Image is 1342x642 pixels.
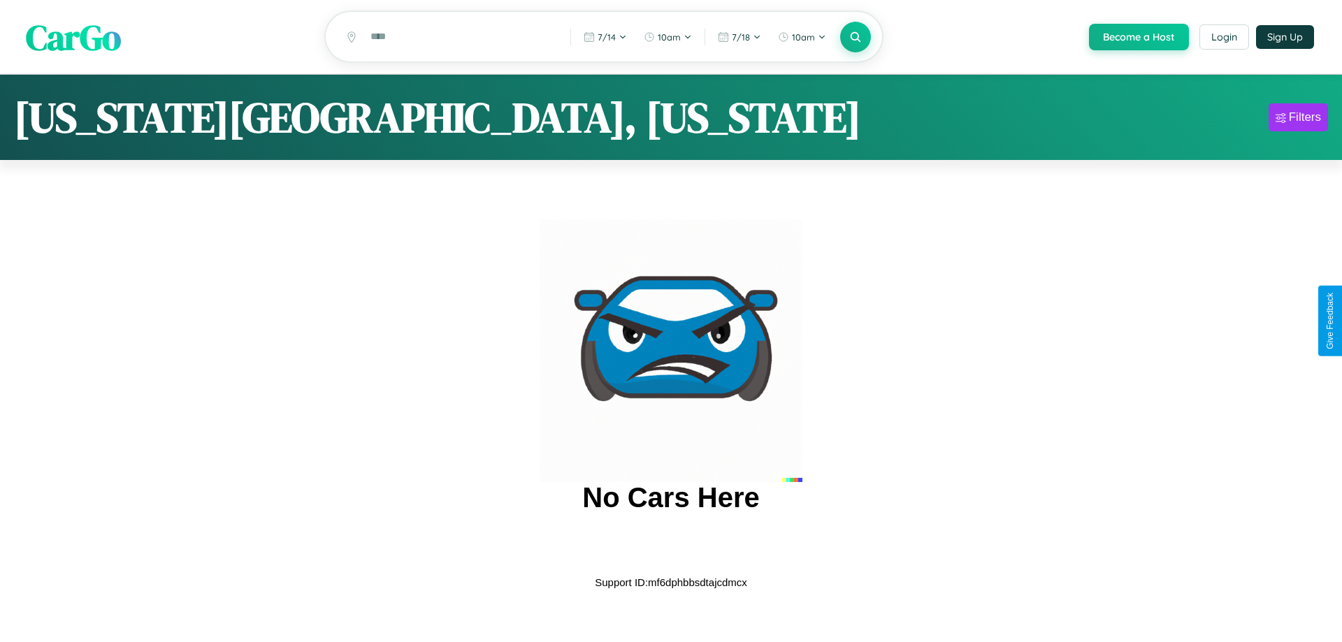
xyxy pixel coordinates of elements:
button: Sign Up [1256,25,1314,49]
button: 10am [771,26,833,48]
p: Support ID: mf6dphbbsdtajcdmcx [595,573,747,592]
button: 10am [637,26,699,48]
h2: No Cars Here [582,482,759,513]
span: CarGo [26,13,121,61]
button: Become a Host [1089,24,1189,50]
span: 10am [658,31,681,43]
div: Filters [1289,110,1321,124]
img: car [540,219,802,482]
button: Login [1199,24,1249,50]
span: 10am [792,31,815,43]
div: Give Feedback [1325,293,1335,349]
h1: [US_STATE][GEOGRAPHIC_DATA], [US_STATE] [14,89,861,146]
button: 7/14 [577,26,634,48]
button: 7/18 [711,26,768,48]
span: 7 / 18 [732,31,750,43]
span: 7 / 14 [598,31,616,43]
button: Filters [1269,103,1328,131]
